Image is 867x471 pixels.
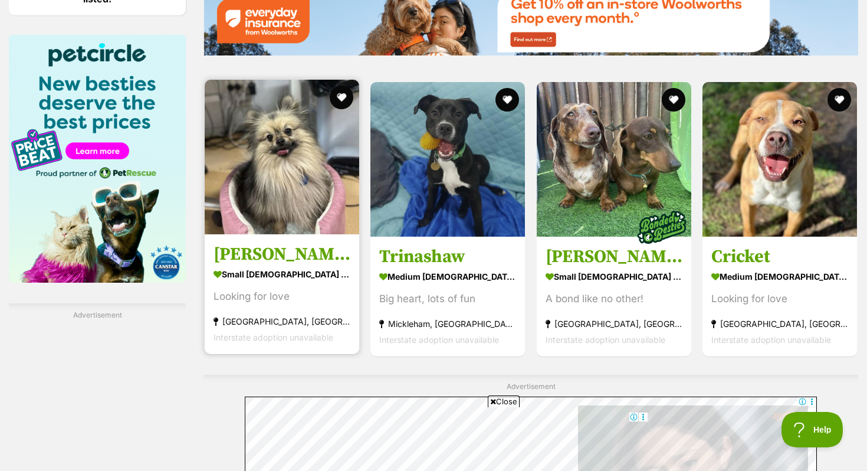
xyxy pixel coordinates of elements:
button: favourite [662,88,685,112]
strong: [GEOGRAPHIC_DATA], [GEOGRAPHIC_DATA] [214,313,350,329]
strong: [GEOGRAPHIC_DATA], [GEOGRAPHIC_DATA] [546,315,682,331]
img: Trinashaw - Staffordshire Bull Terrier Dog [370,82,525,237]
div: Looking for love [214,288,350,304]
div: A bond like no other! [546,290,682,306]
strong: Mickleham, [GEOGRAPHIC_DATA] [379,315,516,331]
h3: [PERSON_NAME] and [PERSON_NAME] [546,245,682,267]
iframe: Advertisement [219,412,648,465]
span: Interstate adoption unavailable [214,332,333,342]
img: Leo - Pomeranian Dog [205,80,359,234]
h3: [PERSON_NAME] [214,243,350,265]
span: Interstate adoption unavailable [711,334,831,344]
h3: Trinashaw [379,245,516,267]
strong: medium [DEMOGRAPHIC_DATA] Dog [711,267,848,284]
h3: Cricket [711,245,848,267]
span: Close [488,395,520,407]
img: Marley and Truffles - Dachshund (Miniature Smooth Haired) Dog [537,82,691,237]
a: Trinashaw medium [DEMOGRAPHIC_DATA] Dog Big heart, lots of fun Mickleham, [GEOGRAPHIC_DATA] Inter... [370,236,525,356]
div: Big heart, lots of fun [379,290,516,306]
iframe: Help Scout Beacon - Open [781,412,843,447]
button: favourite [496,88,520,112]
strong: small [DEMOGRAPHIC_DATA] Dog [546,267,682,284]
span: Interstate adoption unavailable [379,334,499,344]
a: [PERSON_NAME] and [PERSON_NAME] small [DEMOGRAPHIC_DATA] Dog A bond like no other! [GEOGRAPHIC_DA... [537,236,691,356]
a: Cricket medium [DEMOGRAPHIC_DATA] Dog Looking for love [GEOGRAPHIC_DATA], [GEOGRAPHIC_DATA] Inter... [702,236,857,356]
span: Interstate adoption unavailable [546,334,665,344]
strong: medium [DEMOGRAPHIC_DATA] Dog [379,267,516,284]
img: Cricket - Staffy Dog [702,82,857,237]
strong: small [DEMOGRAPHIC_DATA] Dog [214,265,350,282]
a: [PERSON_NAME] small [DEMOGRAPHIC_DATA] Dog Looking for love [GEOGRAPHIC_DATA], [GEOGRAPHIC_DATA] ... [205,234,359,354]
button: favourite [330,86,353,109]
button: favourite [827,88,851,112]
div: Looking for love [711,290,848,306]
img: Pet Circle promo banner [9,35,186,283]
strong: [GEOGRAPHIC_DATA], [GEOGRAPHIC_DATA] [711,315,848,331]
img: bonded besties [632,197,691,256]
